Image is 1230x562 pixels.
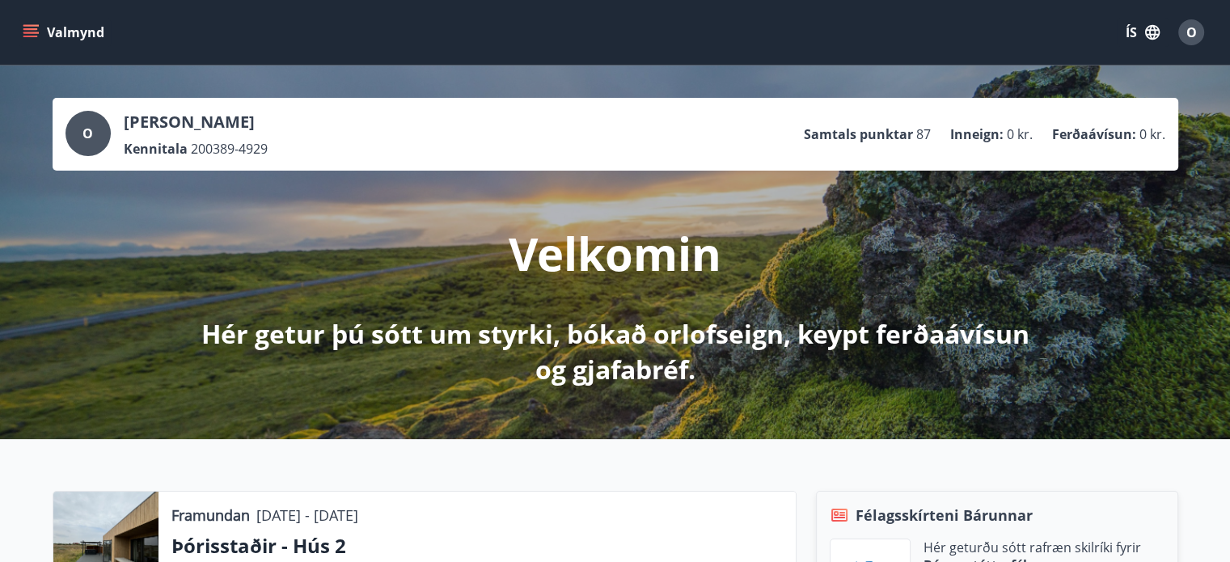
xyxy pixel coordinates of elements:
[124,140,188,158] p: Kennitala
[924,539,1141,556] p: Hér geturðu sótt rafræn skilríki fyrir
[171,505,250,526] p: Framundan
[1172,13,1211,52] button: O
[171,532,783,560] p: Þórisstaðir - Hús 2
[256,505,358,526] p: [DATE] - [DATE]
[509,222,721,284] p: Velkomin
[1007,125,1033,143] span: 0 kr.
[1117,18,1169,47] button: ÍS
[19,18,111,47] button: menu
[916,125,931,143] span: 87
[188,316,1042,387] p: Hér getur þú sótt um styrki, bókað orlofseign, keypt ferðaávísun og gjafabréf.
[856,505,1033,526] span: Félagsskírteni Bárunnar
[1139,125,1165,143] span: 0 kr.
[82,125,93,142] span: O
[1186,23,1197,41] span: O
[804,125,913,143] p: Samtals punktar
[1052,125,1136,143] p: Ferðaávísun :
[950,125,1004,143] p: Inneign :
[124,111,268,133] p: [PERSON_NAME]
[191,140,268,158] span: 200389-4929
